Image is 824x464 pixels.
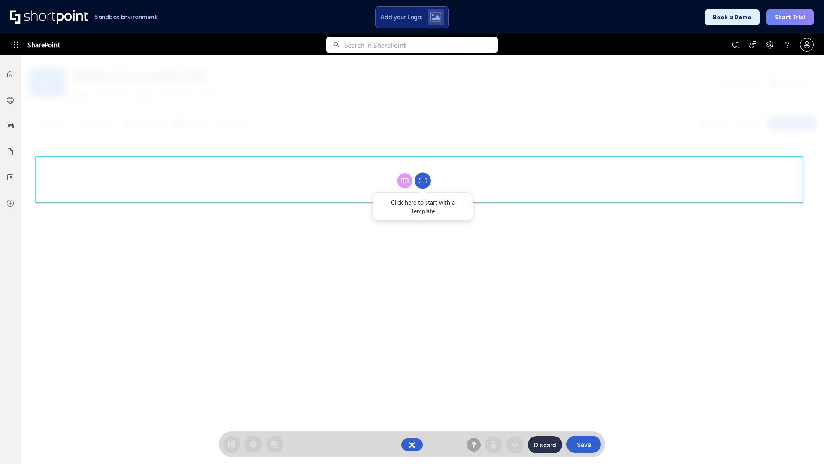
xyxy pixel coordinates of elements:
[566,436,601,453] button: Save
[94,15,157,19] h1: Sandbox Environment
[380,13,422,21] span: Add your Logo:
[528,436,562,453] button: Discard
[781,423,824,464] iframe: Chat Widget
[766,9,814,25] button: Start Trial
[344,37,498,53] input: Search in SharePoint
[705,9,760,25] button: Book a Demo
[27,34,60,55] span: SharePoint
[430,12,441,22] img: Upload logo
